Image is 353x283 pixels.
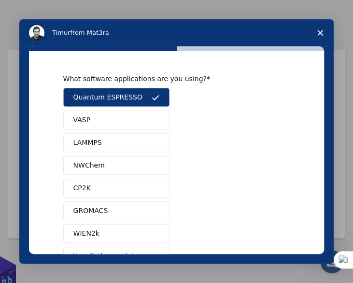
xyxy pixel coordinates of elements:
span: GROMACS [73,206,108,216]
span: Timur [52,29,70,36]
button: GROMACS [63,201,169,220]
div: What software applications are you using? [63,74,276,83]
span: from Mat3ra [70,29,109,36]
button: NWChem [63,156,169,175]
button: CP2K [63,179,169,198]
button: Quantum ESPRESSO [63,88,169,107]
span: Close survey [307,19,334,46]
span: Support [19,7,54,15]
span: CP2K [73,183,91,193]
span: LAMMPS [73,138,102,148]
span: VASP [73,115,91,125]
button: WIEN2k [63,224,169,243]
span: Quantum ESPRESSO [73,92,142,102]
img: Profile image for Timur [29,25,44,41]
button: LAMMPS [63,133,169,152]
button: Your Python scripts [63,247,169,266]
span: Your Python scripts [73,251,138,261]
span: WIEN2k [73,228,99,239]
span: NWChem [73,160,105,170]
button: VASP [63,111,169,129]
